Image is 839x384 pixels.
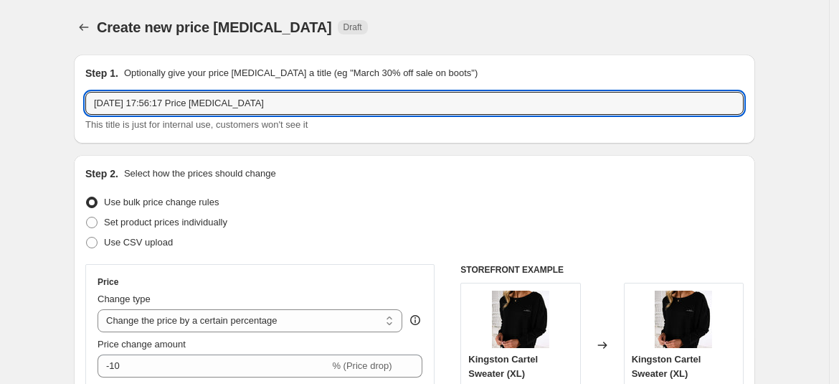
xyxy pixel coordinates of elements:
img: Kingston_Sweater_Black_Bridge_Edited_2_1200x_5ab67930-17fe-4f7d-a340-76f856f4dbce_80x.jpg [492,291,549,348]
h6: STOREFRONT EXAMPLE [460,264,744,276]
h2: Step 1. [85,66,118,80]
input: -15 [98,355,329,378]
p: Optionally give your price [MEDICAL_DATA] a title (eg "March 30% off sale on boots") [124,66,478,80]
span: Price change amount [98,339,186,350]
span: Use bulk price change rules [104,197,219,207]
h3: Price [98,276,118,288]
span: Set product prices individually [104,217,227,228]
span: Kingston Cartel Sweater (XL) [632,354,701,379]
button: Price change jobs [74,17,94,37]
span: Use CSV upload [104,237,173,248]
input: 30% off holiday sale [85,92,744,115]
span: Change type [98,294,151,304]
div: help [408,313,422,327]
img: Kingston_Sweater_Black_Bridge_Edited_2_1200x_5ab67930-17fe-4f7d-a340-76f856f4dbce_80x.jpg [655,291,712,348]
span: This title is just for internal use, customers won't see it [85,119,308,130]
p: Select how the prices should change [124,167,276,181]
span: Draft [343,22,362,33]
h2: Step 2. [85,167,118,181]
span: % (Price drop) [332,360,392,371]
span: Create new price [MEDICAL_DATA] [97,19,332,35]
span: Kingston Cartel Sweater (XL) [468,354,538,379]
